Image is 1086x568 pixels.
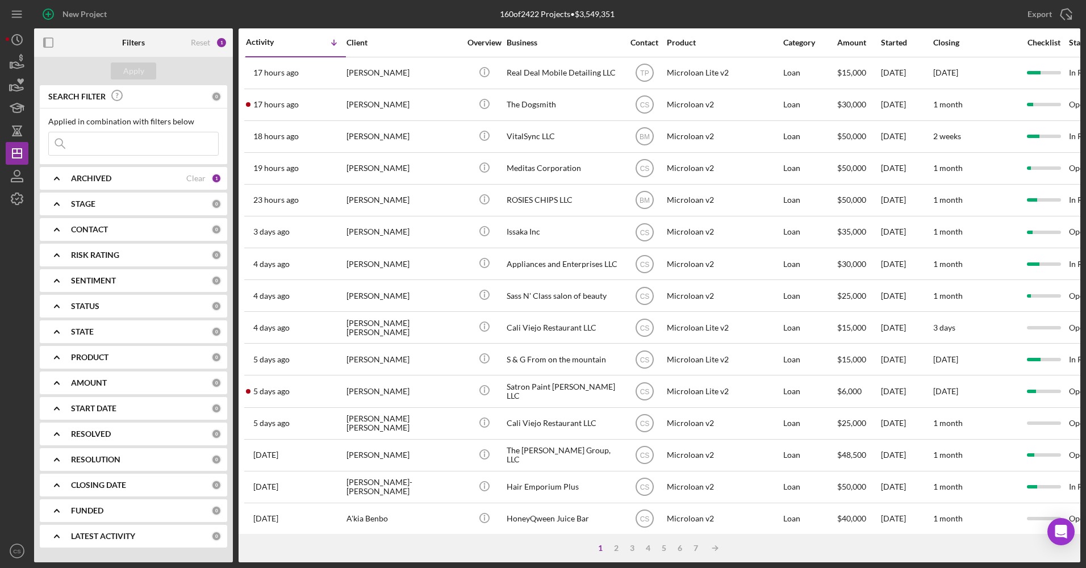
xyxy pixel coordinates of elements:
b: SENTIMENT [71,276,116,285]
b: RISK RATING [71,250,119,260]
div: 0 [211,250,222,260]
div: Sass N' Class salon of beauty [507,281,620,311]
div: Meditas Corporation [507,153,620,183]
div: 0 [211,480,222,490]
text: CS [640,420,649,428]
time: 2025-08-23 20:47 [253,227,290,236]
b: RESOLVED [71,429,111,438]
text: CS [640,388,649,396]
time: 2025-08-25 21:58 [253,164,299,173]
div: 0 [211,378,222,388]
time: [DATE] [933,354,958,364]
div: Loan [783,153,836,183]
div: Cali Viejo Restaurant LLC [507,312,620,343]
text: CS [640,515,649,523]
div: 1 [211,173,222,183]
div: Microloan Lite v2 [667,344,780,374]
div: Open Intercom Messenger [1047,518,1075,545]
div: Product [667,38,780,47]
div: 0 [211,275,222,286]
div: Microloan Lite v2 [667,312,780,343]
time: 2025-08-20 21:53 [253,450,278,460]
div: Business [507,38,620,47]
div: Microloan v2 [667,408,780,438]
div: Category [783,38,836,47]
div: Loan [783,249,836,279]
div: 5 [656,544,672,553]
text: CS [640,324,649,332]
div: [DATE] [881,504,932,534]
div: Loan [783,312,836,343]
div: Loan [783,440,836,470]
time: 2025-08-22 21:32 [253,260,290,269]
div: Loan [783,122,836,152]
div: [DATE] [881,376,932,406]
b: CLOSING DATE [71,481,126,490]
div: Microloan v2 [667,185,780,215]
div: [DATE] [881,90,932,120]
div: [PERSON_NAME] [PERSON_NAME] [346,408,460,438]
time: 1 month [933,450,963,460]
div: [DATE] [881,408,932,438]
div: $30,000 [837,249,880,279]
div: $15,000 [837,344,880,374]
div: [DATE] [881,281,932,311]
b: CONTACT [71,225,108,234]
time: 3 days [933,323,955,332]
text: CS [640,483,649,491]
time: 2025-08-25 22:51 [253,132,299,141]
text: CS [640,452,649,460]
div: ROSIES CHIPS LLC [507,185,620,215]
div: Issaka Inc [507,217,620,247]
div: Microloan v2 [667,122,780,152]
div: Loan [783,281,836,311]
button: CS [6,540,28,562]
b: STATUS [71,302,99,311]
div: S & G From on the mountain [507,344,620,374]
div: Microloan Lite v2 [667,58,780,88]
div: Microloan v2 [667,249,780,279]
div: Cali Viejo Restaurant LLC [507,408,620,438]
div: $50,000 [837,472,880,502]
div: [PERSON_NAME] [346,90,460,120]
div: 0 [211,301,222,311]
div: [DATE] [881,472,932,502]
div: Hair Emporium Plus [507,472,620,502]
div: [PERSON_NAME] [346,281,460,311]
b: AMOUNT [71,378,107,387]
div: Loan [783,217,836,247]
time: 2025-08-21 04:59 [253,419,290,428]
time: 2025-08-21 14:22 [253,387,290,396]
time: [DATE] [933,68,958,77]
div: $50,000 [837,153,880,183]
div: [DATE] [881,440,932,470]
time: 2025-08-19 19:58 [253,514,278,523]
time: 1 month [933,259,963,269]
div: [PERSON_NAME] [346,344,460,374]
div: Loan [783,504,836,534]
div: Client [346,38,460,47]
div: Started [881,38,932,47]
b: PRODUCT [71,353,108,362]
div: [PERSON_NAME] [346,122,460,152]
div: Real Deal Mobile Detailing LLC [507,58,620,88]
div: $15,000 [837,58,880,88]
div: Loan [783,58,836,88]
text: CS [640,165,649,173]
b: Filters [122,38,145,47]
div: 0 [211,403,222,414]
text: BM [640,133,650,141]
div: 0 [211,506,222,516]
div: Loan [783,472,836,502]
button: New Project [34,3,118,26]
b: SEARCH FILTER [48,92,106,101]
div: $25,000 [837,281,880,311]
div: [DATE] [881,344,932,374]
div: Appliances and Enterprises LLC [507,249,620,279]
text: CS [640,228,649,236]
text: CS [640,260,649,268]
b: START DATE [71,404,116,413]
div: [DATE] [881,122,932,152]
div: VitalSync LLC [507,122,620,152]
time: 2025-08-20 20:08 [253,482,278,491]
